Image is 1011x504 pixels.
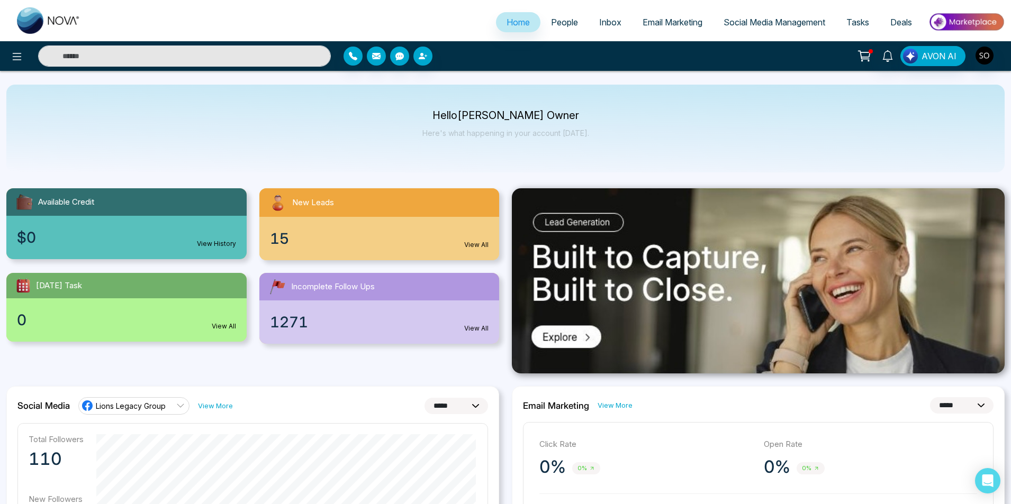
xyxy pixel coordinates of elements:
button: AVON AI [900,46,965,66]
p: New Followers [29,494,84,504]
span: Email Marketing [643,17,702,28]
img: newLeads.svg [268,193,288,213]
img: availableCredit.svg [15,193,34,212]
p: Hello [PERSON_NAME] Owner [422,111,589,120]
a: Deals [880,12,923,32]
a: Inbox [589,12,632,32]
span: [DATE] Task [36,280,82,292]
span: 0 [17,309,26,331]
a: View More [198,401,233,411]
p: Open Rate [764,438,978,451]
a: Social Media Management [713,12,836,32]
a: People [540,12,589,32]
p: Total Followers [29,434,84,444]
span: New Leads [292,197,334,209]
span: 15 [270,227,289,250]
a: View More [598,400,633,410]
p: Click Rate [539,438,753,451]
img: Lead Flow [903,49,918,63]
a: Incomplete Follow Ups1271View All [253,273,506,344]
p: Here's what happening in your account [DATE]. [422,129,589,138]
img: User Avatar [976,47,994,65]
a: Home [496,12,540,32]
a: View All [464,240,489,250]
p: 0% [764,456,790,478]
a: Email Marketing [632,12,713,32]
span: Tasks [846,17,869,28]
span: $0 [17,226,36,249]
span: Social Media Management [724,17,825,28]
span: Home [507,17,530,28]
a: Tasks [836,12,880,32]
span: Deals [890,17,912,28]
span: 0% [572,462,600,474]
h2: Social Media [17,400,70,411]
a: View History [197,239,236,249]
img: . [512,188,1005,373]
span: AVON AI [922,50,956,62]
img: Nova CRM Logo [17,7,80,34]
a: New Leads15View All [253,188,506,260]
img: Market-place.gif [928,10,1005,34]
a: View All [464,324,489,333]
p: 110 [29,448,84,470]
span: Available Credit [38,196,94,208]
img: todayTask.svg [15,277,32,294]
div: Open Intercom Messenger [975,468,1000,493]
span: 0% [797,462,825,474]
p: 0% [539,456,566,478]
span: Lions Legacy Group [96,401,166,411]
h2: Email Marketing [523,400,589,411]
img: followUps.svg [268,277,287,296]
span: Inbox [599,17,621,28]
span: People [551,17,578,28]
span: Incomplete Follow Ups [291,281,375,293]
span: 1271 [270,311,308,333]
a: View All [212,322,236,331]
